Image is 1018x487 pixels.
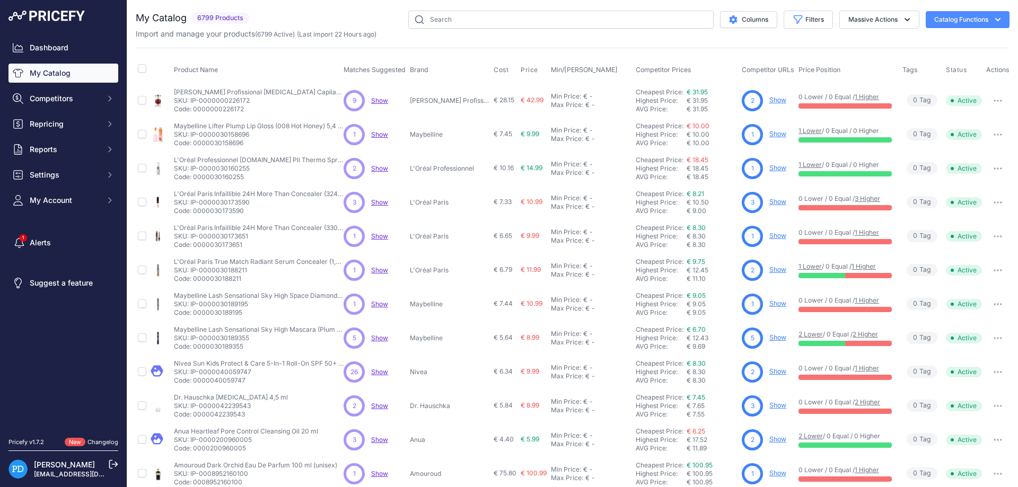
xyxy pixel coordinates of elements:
[636,190,683,198] a: Cheapest Price:
[687,198,709,206] span: € 10.50
[636,291,683,299] a: Cheapest Price:
[636,156,683,164] a: Cheapest Price:
[798,194,892,203] p: 0 Lower / 0 Equal /
[798,364,892,373] p: 0 Lower / 0 Equal /
[587,126,593,135] div: -
[174,164,344,173] p: SKU: IP-0000030160255
[798,161,822,169] a: 1 Lower
[946,95,982,106] span: Active
[687,96,708,104] span: € 31.95
[751,96,754,105] span: 2
[636,325,683,333] a: Cheapest Price:
[551,160,581,169] div: Min Price:
[494,130,512,138] span: € 7.45
[353,198,356,207] span: 3
[521,299,542,307] span: € 10.99
[353,299,356,309] span: 1
[353,265,356,275] span: 1
[8,191,118,210] button: My Account
[371,402,388,410] a: Show
[583,262,587,270] div: €
[408,11,714,29] input: Search
[798,262,822,270] a: 1 Lower
[798,432,823,440] a: 2 Lower
[583,228,587,236] div: €
[494,66,511,74] button: Cost
[913,163,917,173] span: 0
[410,300,489,308] p: Maybelline
[751,232,754,241] span: 1
[8,233,118,252] a: Alerts
[371,470,388,477] a: Show
[769,401,786,409] a: Show
[636,224,683,232] a: Cheapest Price:
[494,198,512,206] span: € 7.33
[174,359,344,368] p: Nivea Sun Kids Protect & Care 5-In-1 Roll-On SPF 50+ 50 ml
[551,202,583,211] div: Max Price:
[687,334,708,342] span: € 12.43
[585,169,590,177] div: €
[687,308,738,317] div: € 9.05
[353,232,356,241] span: 1
[798,127,822,135] a: 1 Lower
[551,228,581,236] div: Min Price:
[687,190,704,198] a: € 8.21
[855,93,879,101] a: 1 Higher
[913,129,917,139] span: 0
[946,265,982,276] span: Active
[636,461,683,469] a: Cheapest Price:
[494,265,512,273] span: € 6.79
[371,198,388,206] span: Show
[751,333,754,343] span: 5
[585,135,590,143] div: €
[551,66,618,74] span: Min/[PERSON_NAME]
[551,364,581,372] div: Min Price:
[30,119,99,129] span: Repricing
[174,173,344,181] p: Code: 0000030160255
[769,130,786,138] a: Show
[371,232,388,240] a: Show
[798,330,892,339] p: / 0 Equal /
[798,262,892,271] p: / 0 Equal /
[751,164,754,173] span: 1
[769,435,786,443] a: Show
[798,330,823,338] a: 2 Lower
[907,94,937,107] span: Tag
[636,207,687,215] div: AVG Price:
[926,11,1010,28] button: Catalog Functions
[583,194,587,202] div: €
[30,144,99,155] span: Reports
[687,266,708,274] span: € 12.45
[174,105,344,113] p: Code: 0000000226172
[174,275,344,283] p: Code: 0000030188211
[798,66,840,74] span: Price Position
[174,190,344,198] p: L'Oréal Paris Infaillible 24H More Than Concealer (324 [GEOGRAPHIC_DATA]) 11 ml
[8,38,118,425] nav: Sidebar
[371,130,388,138] a: Show
[371,96,388,104] span: Show
[590,236,595,245] div: -
[410,96,489,105] p: [PERSON_NAME] Profissional
[769,333,786,341] a: Show
[174,224,344,232] p: L'Oréal Paris Infaillible 24H More Than Concealer (330 Pecan) 11 ml
[136,29,376,39] p: Import and manage your products
[687,461,713,469] a: € 100.95
[590,338,595,347] div: -
[636,105,687,113] div: AVG Price:
[297,30,376,38] span: (Last import 22 Hours ago)
[913,95,917,105] span: 0
[636,308,687,317] div: AVG Price:
[30,170,99,180] span: Settings
[87,438,118,446] a: Changelog
[946,333,982,343] span: Active
[855,364,879,372] a: 1 Higher
[687,325,706,333] a: € 6.70
[590,304,595,313] div: -
[839,11,919,29] button: Massive Actions
[720,11,777,28] button: Columns
[902,66,918,74] span: Tags
[174,342,344,351] p: Code: 0000030189355
[853,330,878,338] a: 2 Higher
[907,162,937,174] span: Tag
[371,164,388,172] span: Show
